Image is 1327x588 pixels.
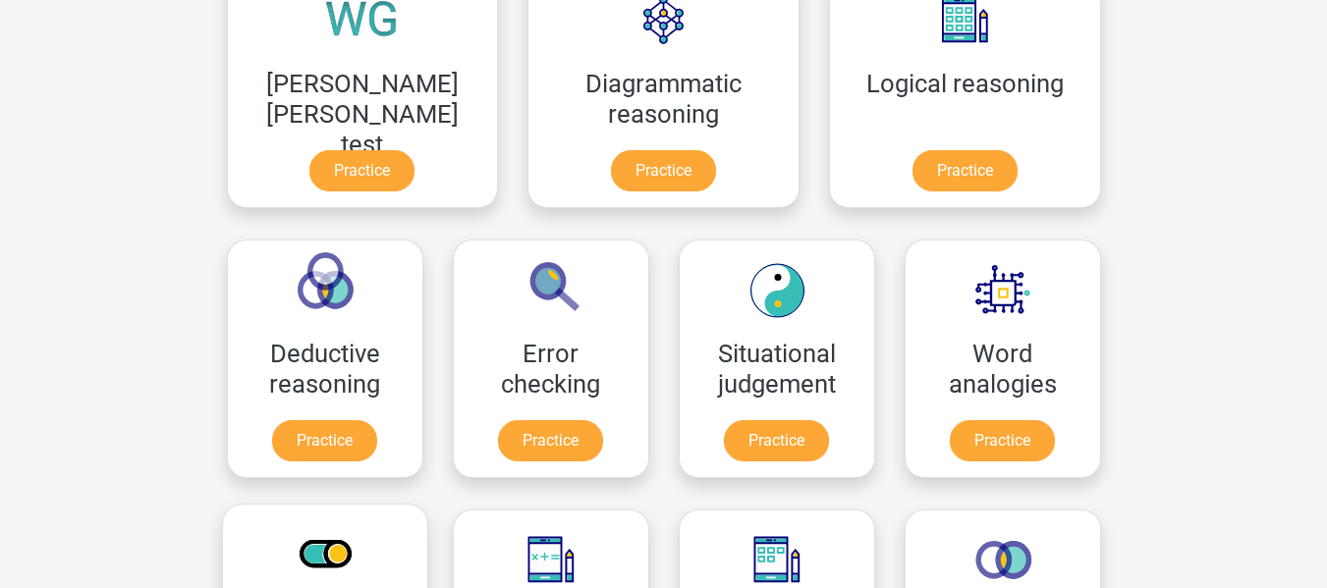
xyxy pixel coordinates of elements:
a: Practice [912,150,1018,191]
a: Practice [611,150,716,191]
a: Practice [498,420,603,461]
a: Practice [309,150,415,191]
a: Practice [724,420,829,461]
a: Practice [950,420,1055,461]
a: Practice [272,420,377,461]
